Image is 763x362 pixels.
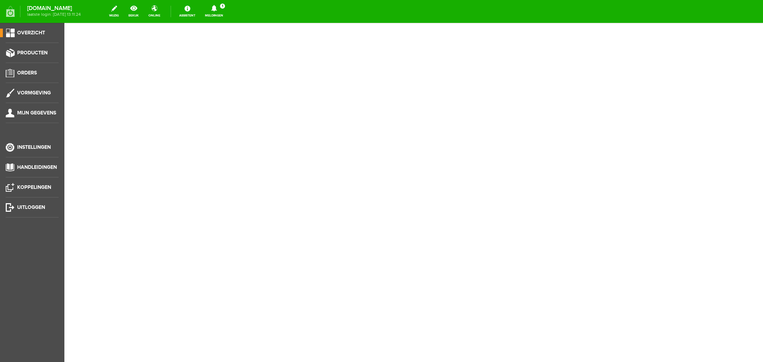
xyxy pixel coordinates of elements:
span: Uitloggen [17,204,45,210]
span: Producten [17,50,48,56]
span: Overzicht [17,30,45,36]
strong: [DOMAIN_NAME] [27,6,81,10]
span: Mijn gegevens [17,110,56,116]
a: online [144,4,165,19]
a: Assistent [175,4,200,19]
span: Handleidingen [17,164,57,170]
span: Orders [17,70,37,76]
span: laatste login: [DATE] 13:11:24 [27,13,81,16]
a: wijzig [105,4,123,19]
span: Vormgeving [17,90,51,96]
a: Meldingen1 [201,4,228,19]
a: bekijk [124,4,143,19]
span: 1 [220,4,225,9]
span: Instellingen [17,144,51,150]
span: Koppelingen [17,184,51,190]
